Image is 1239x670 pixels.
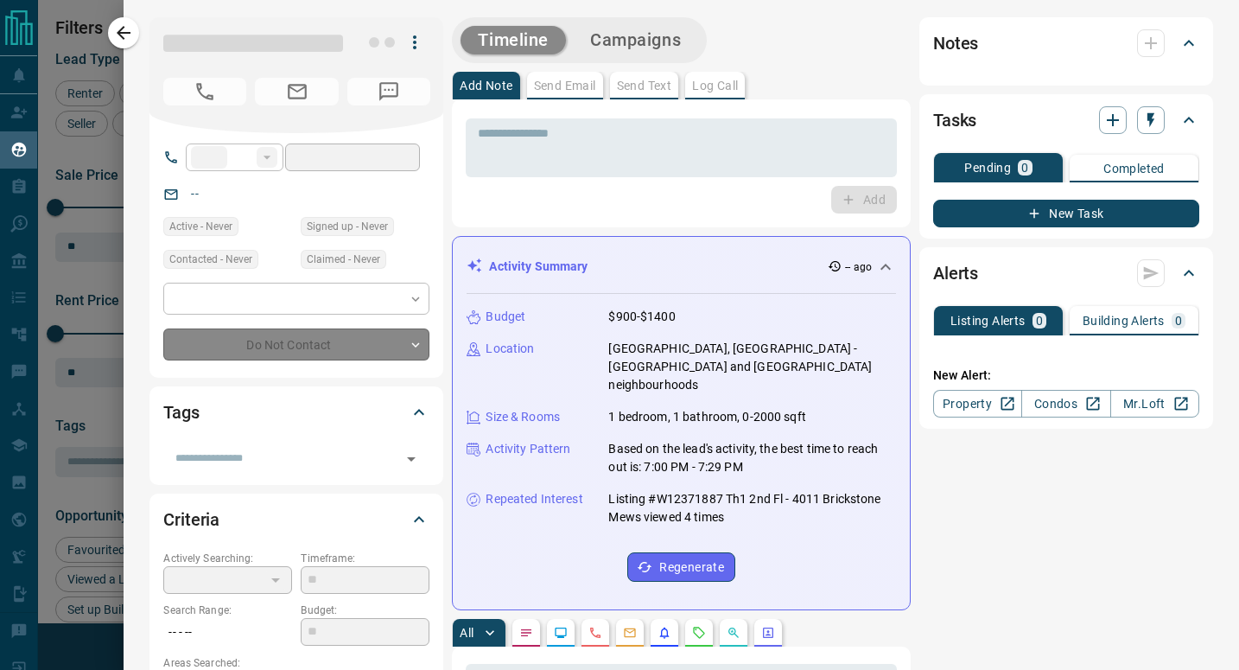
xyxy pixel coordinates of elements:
span: No Number [347,78,430,105]
p: Pending [964,162,1011,174]
span: No Email [255,78,338,105]
button: Campaigns [573,26,698,54]
svg: Listing Alerts [658,626,671,640]
p: 1 bedroom, 1 bathroom, 0-2000 sqft [608,408,805,426]
a: Mr.Loft [1110,390,1199,418]
p: Size & Rooms [486,408,560,426]
p: Activity Summary [489,258,588,276]
p: 0 [1021,162,1028,174]
p: Actively Searching: [163,551,292,566]
div: Alerts [933,252,1199,294]
p: Listing Alerts [950,315,1026,327]
p: $900-$1400 [608,308,675,326]
p: Budget: [301,603,429,618]
p: Completed [1103,163,1165,175]
div: Do Not Contact [163,329,429,361]
button: Regenerate [627,552,735,582]
p: All [460,627,473,639]
p: Search Range: [163,603,292,618]
div: Activity Summary-- ago [467,251,896,283]
p: Building Alerts [1083,315,1165,327]
p: Listing #W12371887 Th1 2nd Fl - 4011 Brickstone Mews viewed 4 times [608,490,896,526]
p: New Alert: [933,367,1199,385]
p: Repeated Interest [486,490,582,508]
span: Claimed - Never [307,251,380,268]
svg: Calls [588,626,602,640]
p: Location [486,340,534,358]
p: 0 [1175,315,1182,327]
p: -- ago [845,259,872,275]
h2: Criteria [163,506,219,533]
p: [GEOGRAPHIC_DATA], [GEOGRAPHIC_DATA] - [GEOGRAPHIC_DATA] and [GEOGRAPHIC_DATA] neighbourhoods [608,340,896,394]
svg: Opportunities [727,626,740,640]
a: -- [191,187,198,201]
button: Open [399,447,423,471]
p: Based on the lead's activity, the best time to reach out is: 7:00 PM - 7:29 PM [608,440,896,476]
h2: Tasks [933,106,976,134]
button: Timeline [461,26,566,54]
div: Tasks [933,99,1199,141]
svg: Emails [623,626,637,640]
button: New Task [933,200,1199,227]
a: Property [933,390,1022,418]
h2: Alerts [933,259,978,287]
span: Signed up - Never [307,218,388,235]
svg: Notes [519,626,533,640]
p: 0 [1036,315,1043,327]
div: Criteria [163,499,429,540]
p: Add Note [460,80,512,92]
span: Contacted - Never [169,251,252,268]
p: Budget [486,308,525,326]
p: Timeframe: [301,551,429,566]
p: Activity Pattern [486,440,570,458]
svg: Requests [692,626,706,640]
span: No Number [163,78,246,105]
h2: Notes [933,29,978,57]
span: Active - Never [169,218,232,235]
svg: Lead Browsing Activity [554,626,568,640]
div: Tags [163,392,429,433]
h2: Tags [163,399,199,426]
svg: Agent Actions [761,626,775,640]
div: Notes [933,22,1199,64]
a: Condos [1021,390,1110,418]
p: -- - -- [163,618,292,647]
